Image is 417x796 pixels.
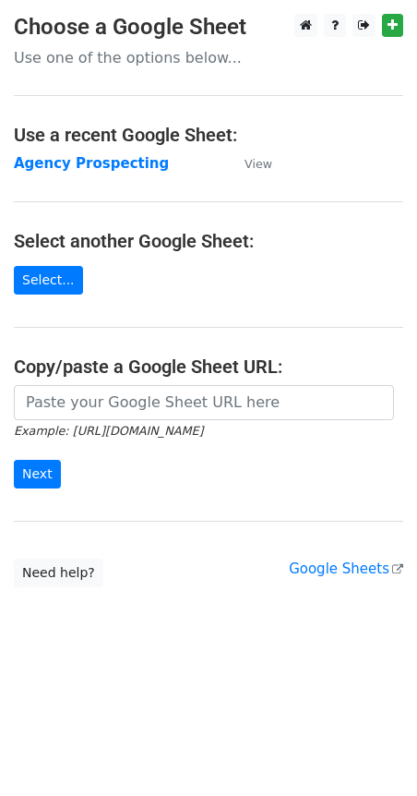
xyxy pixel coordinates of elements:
a: View [226,155,272,172]
p: Use one of the options below... [14,48,403,67]
small: Example: [URL][DOMAIN_NAME] [14,424,203,438]
input: Paste your Google Sheet URL here [14,385,394,420]
a: Select... [14,266,83,295]
h4: Select another Google Sheet: [14,230,403,252]
a: Need help? [14,559,103,587]
a: Google Sheets [289,561,403,577]
small: View [244,157,272,171]
a: Agency Prospecting [14,155,169,172]
h4: Use a recent Google Sheet: [14,124,403,146]
h3: Choose a Google Sheet [14,14,403,41]
h4: Copy/paste a Google Sheet URL: [14,356,403,378]
input: Next [14,460,61,488]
